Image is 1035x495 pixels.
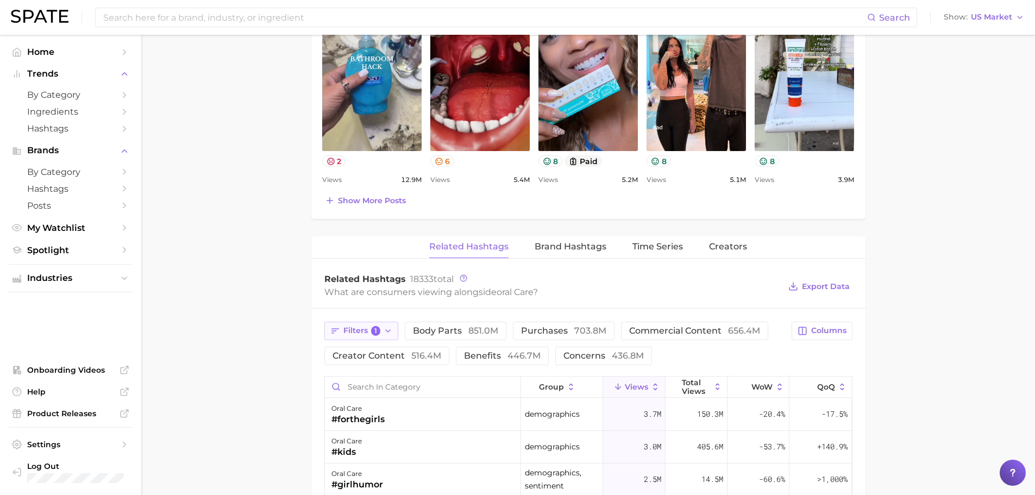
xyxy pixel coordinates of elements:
[27,440,114,449] span: Settings
[325,398,852,431] button: oral care#forthegirlsdemographics3.7m150.3m-20.4%-17.5%
[730,173,746,186] span: 5.1m
[644,408,661,421] span: 3.7m
[343,326,381,336] span: Filters
[811,326,846,335] span: Columns
[497,287,533,297] span: oral care
[9,242,133,259] a: Spotlight
[325,431,852,463] button: oral care#kidsdemographics3.0m405.6m-53.7%+140.9%
[817,440,848,453] span: +140.9%
[9,270,133,286] button: Industries
[574,325,606,336] span: 703.8m
[789,377,851,398] button: QoQ
[9,164,133,180] a: by Category
[27,106,114,117] span: Ingredients
[817,474,848,484] span: >1,000%
[411,350,441,361] span: 516.4m
[525,440,580,453] span: demographics
[817,383,835,391] span: QoQ
[682,378,711,396] span: Total Views
[701,473,723,486] span: 14.5m
[27,167,114,177] span: by Category
[759,473,785,486] span: -60.6%
[331,413,385,426] div: #forthegirls
[647,173,666,186] span: Views
[27,245,114,255] span: Spotlight
[331,478,383,491] div: #girlhumor
[728,325,760,336] span: 656.4m
[625,383,648,391] span: Views
[27,69,114,79] span: Trends
[468,325,498,336] span: 851.0m
[325,377,520,397] input: Search in category
[11,10,68,23] img: SPATE
[9,120,133,137] a: Hashtags
[27,90,114,100] span: by Category
[941,10,1027,24] button: ShowUS Market
[622,173,638,186] span: 5.2m
[322,193,409,208] button: Show more posts
[27,184,114,194] span: Hashtags
[603,377,665,398] button: Views
[644,440,661,453] span: 3.0m
[879,12,910,23] span: Search
[27,365,114,375] span: Onboarding Videos
[9,66,133,82] button: Trends
[727,377,789,398] button: WoW
[535,242,606,252] span: Brand Hashtags
[27,47,114,57] span: Home
[759,408,785,421] span: -20.4%
[539,383,564,391] span: group
[821,408,848,421] span: -17.5%
[27,387,114,397] span: Help
[331,402,385,415] div: oral care
[751,383,773,391] span: WoW
[755,173,774,186] span: Views
[629,327,760,335] span: commercial content
[331,467,383,480] div: oral care
[802,282,850,291] span: Export Data
[513,173,530,186] span: 5.4m
[632,242,683,252] span: Time Series
[564,155,602,167] button: paid
[697,408,723,421] span: 150.3m
[521,377,604,398] button: group
[331,435,362,448] div: oral care
[838,173,854,186] span: 3.9m
[464,352,541,360] span: benefits
[333,352,441,360] span: creator content
[525,408,580,421] span: demographics
[538,155,563,167] button: 8
[410,274,434,284] span: 18333
[324,285,781,299] div: What are consumers viewing alongside ?
[9,103,133,120] a: Ingredients
[563,352,644,360] span: concerns
[27,146,114,155] span: Brands
[102,8,867,27] input: Search here for a brand, industry, or ingredient
[324,274,406,284] span: Related Hashtags
[9,142,133,159] button: Brands
[322,173,342,186] span: Views
[755,155,779,167] button: 8
[9,458,133,486] a: Log out. Currently logged in with e-mail mturne02@kenvue.com.
[429,242,509,252] span: Related Hashtags
[666,377,727,398] button: Total Views
[759,440,785,453] span: -53.7%
[430,155,455,167] button: 6
[338,196,406,205] span: Show more posts
[9,384,133,400] a: Help
[644,473,661,486] span: 2.5m
[401,173,422,186] span: 12.9m
[331,446,362,459] div: #kids
[538,173,558,186] span: Views
[27,223,114,233] span: My Watchlist
[647,155,671,167] button: 8
[9,220,133,236] a: My Watchlist
[507,350,541,361] span: 446.7m
[792,322,852,340] button: Columns
[324,322,399,340] button: Filters1
[27,461,124,471] span: Log Out
[27,200,114,211] span: Posts
[9,86,133,103] a: by Category
[27,123,114,134] span: Hashtags
[521,327,606,335] span: purchases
